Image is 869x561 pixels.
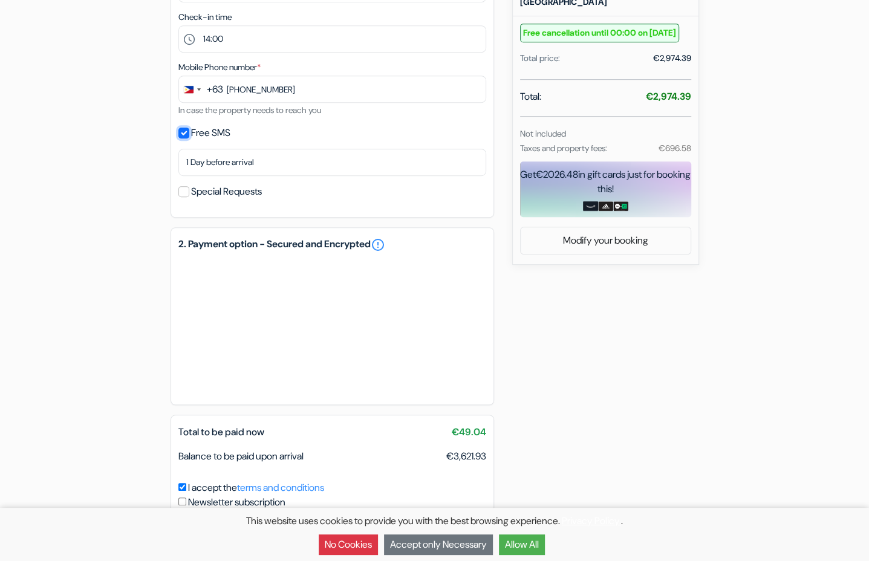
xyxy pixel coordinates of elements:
[371,238,385,252] a: error_outline
[658,143,691,154] small: €696.58
[520,128,566,139] small: Not included
[178,426,264,438] span: Total to be paid now
[178,11,232,24] label: Check-in time
[499,534,545,555] button: Allow All
[446,449,486,464] span: €3,621.93
[237,481,324,494] a: terms and conditions
[188,495,285,510] label: Newsletter subscription
[452,425,486,439] span: €49.04
[520,24,679,42] small: Free cancellation until 00:00 on [DATE]
[520,143,607,154] small: Taxes and property fees:
[520,167,691,196] div: Get in gift cards just for booking this!
[178,61,261,74] label: Mobile Phone number
[178,105,321,115] small: In case the property needs to reach you
[646,90,691,103] strong: €2,974.39
[520,89,541,104] span: Total:
[178,450,304,462] span: Balance to be paid upon arrival
[191,125,230,141] label: Free SMS
[613,201,628,211] img: uber-uber-eats-card.png
[653,52,691,65] div: €2,974.39
[178,76,486,103] input: 905 123 4567
[188,481,324,495] label: I accept the
[319,534,378,555] button: No Cookies
[191,183,262,200] label: Special Requests
[178,238,486,252] h5: 2. Payment option - Secured and Encrypted
[562,514,621,527] a: Privacy Policy.
[536,168,578,181] span: €2026.48
[207,82,223,97] div: +63
[520,52,560,65] div: Total price:
[179,76,223,102] button: Change country, selected Philippines (+63)
[384,534,493,555] button: Accept only Necessary
[598,201,613,211] img: adidas-card.png
[6,514,863,528] p: This website uses cookies to provide you with the best browsing experience. .
[176,255,489,397] iframe: Secure payment input frame
[583,201,598,211] img: amazon-card-no-text.png
[521,229,691,252] a: Modify your booking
